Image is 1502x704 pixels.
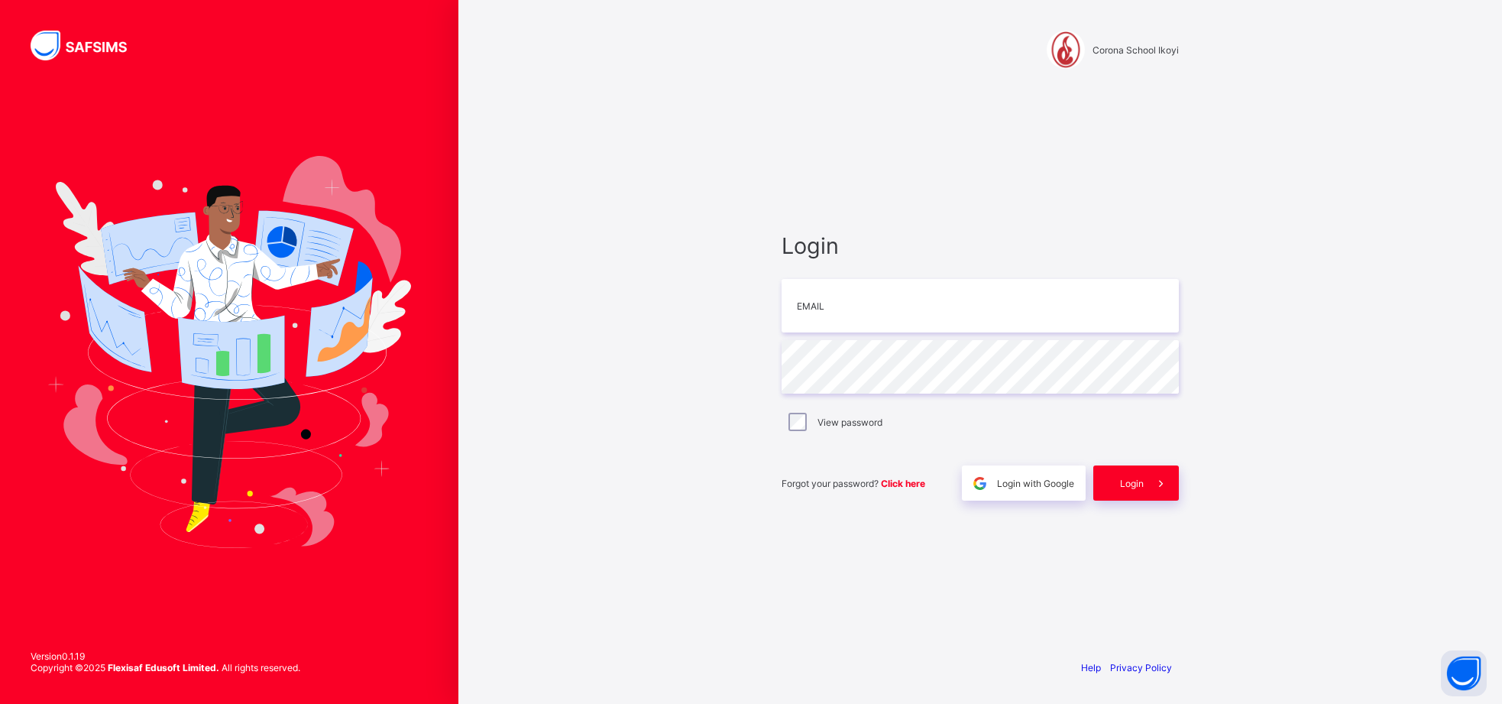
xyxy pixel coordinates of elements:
button: Open asap [1441,650,1487,696]
a: Privacy Policy [1110,662,1172,673]
img: SAFSIMS Logo [31,31,145,60]
span: Forgot your password? [782,478,925,489]
span: Corona School Ikoyi [1093,44,1179,56]
a: Click here [881,478,925,489]
span: Login [782,232,1179,259]
img: Hero Image [47,156,411,547]
img: google.396cfc9801f0270233282035f929180a.svg [971,475,989,492]
span: Copyright © 2025 All rights reserved. [31,662,300,673]
a: Help [1081,662,1101,673]
span: Version 0.1.19 [31,650,300,662]
label: View password [817,417,882,428]
span: Login with Google [997,478,1074,489]
span: Login [1120,478,1144,489]
strong: Flexisaf Edusoft Limited. [108,662,219,673]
